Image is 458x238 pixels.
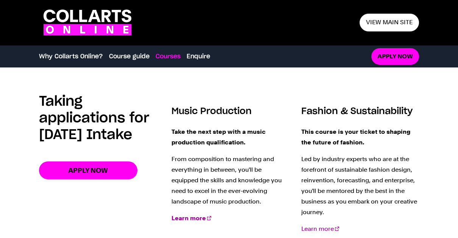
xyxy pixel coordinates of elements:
h2: Taking applications for [DATE] Intake [39,93,171,143]
a: Apply now [371,48,419,65]
a: Apply now [39,161,137,179]
a: Course guide [109,52,150,61]
h3: Music Production [171,105,289,117]
strong: Learn more [171,215,206,222]
span: Led by industry experts who are at the forefront of sustainable fashion design, reinvention, fore... [301,155,417,216]
h3: Fashion & Sustainability [301,105,419,117]
a: Learn more [301,225,339,232]
a: Learn more [171,215,211,222]
a: View main site [360,14,419,31]
a: Enquire [187,52,210,61]
a: Courses [156,52,181,61]
strong: This course is your ticket to shaping the future of fashion. [301,128,410,146]
a: Why Collarts Online? [39,52,103,61]
p: From composition to mastering and everything in between, you'll be equipped the skills and knowle... [171,154,289,207]
strong: Take the next step with a music production qualification. [171,128,266,146]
